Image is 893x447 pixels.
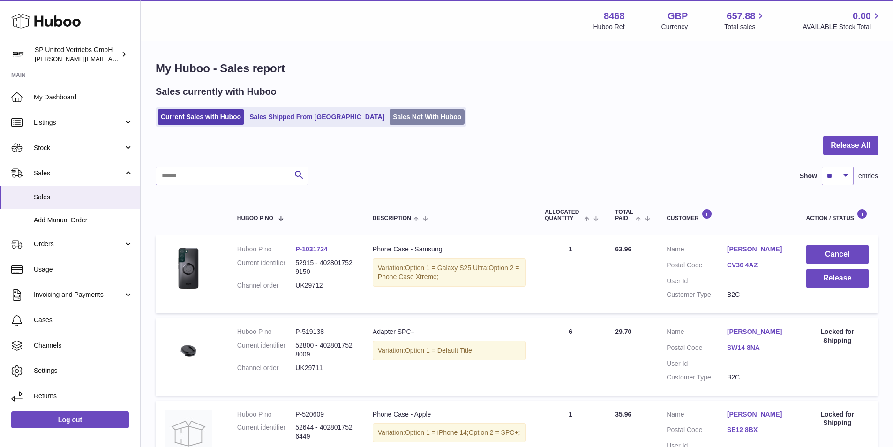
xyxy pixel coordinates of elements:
td: 1 [535,235,606,313]
a: Current Sales with Huboo [158,109,244,125]
a: P-1031724 [295,245,328,253]
div: SP United Vertriebs GmbH [35,45,119,63]
dd: 52915 - 4028017529150 [295,258,354,276]
div: Phone Case - Apple [373,410,526,419]
div: Action / Status [806,209,869,221]
span: 29.70 [615,328,631,335]
span: 63.96 [615,245,631,253]
span: Add Manual Order [34,216,133,225]
span: 35.96 [615,410,631,418]
a: 657.88 Total sales [724,10,766,31]
dd: B2C [727,290,788,299]
a: CV36 4AZ [727,261,788,270]
a: [PERSON_NAME] [727,245,788,254]
div: Customer [667,209,787,221]
dt: Customer Type [667,290,727,299]
dd: UK29711 [295,364,354,372]
span: Listings [34,118,123,127]
a: [PERSON_NAME] [727,410,788,419]
dt: Current identifier [237,258,296,276]
dt: Channel order [237,281,296,290]
dd: 52800 - 4028017528009 [295,341,354,359]
span: Settings [34,366,133,375]
span: entries [858,172,878,181]
span: [PERSON_NAME][EMAIL_ADDRESS][DOMAIN_NAME] [35,55,188,62]
span: Option 1 = iPhone 14; [405,429,469,436]
h2: Sales currently with Huboo [156,85,277,98]
dt: Huboo P no [237,245,296,254]
dt: Postal Code [667,425,727,437]
span: 0.00 [853,10,871,23]
div: Phone Case - Samsung [373,245,526,254]
div: Variation: [373,341,526,360]
span: Sales [34,193,133,202]
dt: Customer Type [667,373,727,382]
a: 0.00 AVAILABLE Stock Total [803,10,882,31]
dt: Name [667,410,727,421]
div: Currency [661,23,688,31]
button: Release [806,269,869,288]
label: Show [800,172,817,181]
div: Variation: [373,423,526,442]
span: AVAILABLE Stock Total [803,23,882,31]
strong: 8468 [604,10,625,23]
dd: B2C [727,373,788,382]
span: Returns [34,392,133,401]
dt: Huboo P no [237,410,296,419]
span: Orders [34,240,123,249]
dt: Postal Code [667,261,727,272]
dt: Name [667,245,727,256]
a: SW14 8NA [727,343,788,352]
dt: Huboo P no [237,327,296,336]
span: Huboo P no [237,215,273,221]
td: 6 [535,318,606,396]
span: 657.88 [727,10,755,23]
a: [PERSON_NAME] [727,327,788,336]
button: Release All [823,136,878,155]
span: Total sales [724,23,766,31]
a: Sales Not With Huboo [390,109,465,125]
span: Option 1 = Galaxy S25 Ultra; [405,264,489,272]
div: Locked for Shipping [806,327,869,345]
span: Sales [34,169,123,178]
dt: User Id [667,277,727,286]
span: ALLOCATED Quantity [545,209,582,221]
dt: Current identifier [237,341,296,359]
img: PhoneCase_Galaxy.webp [165,245,212,292]
dd: P-519138 [295,327,354,336]
span: Option 1 = Default Title; [405,347,474,354]
span: Usage [34,265,133,274]
div: Variation: [373,258,526,287]
span: Total paid [615,209,633,221]
dt: User Id [667,359,727,368]
h1: My Huboo - Sales report [156,61,878,76]
dt: Postal Code [667,343,727,355]
span: Option 2 = SPC+; [469,429,520,436]
span: Description [373,215,411,221]
div: Adapter SPC+ [373,327,526,336]
dd: UK29712 [295,281,354,290]
button: Cancel [806,245,869,264]
a: Sales Shipped From [GEOGRAPHIC_DATA] [246,109,388,125]
span: Cases [34,316,133,325]
a: Log out [11,411,129,428]
img: tim@sp-united.com [11,47,25,61]
dt: Channel order [237,364,296,372]
dt: Current identifier [237,423,296,441]
span: Channels [34,341,133,350]
dd: P-520609 [295,410,354,419]
a: SE12 8BX [727,425,788,434]
dt: Name [667,327,727,339]
span: Stock [34,144,123,152]
img: AdapterSPCplus.jpg [165,327,212,374]
div: Huboo Ref [593,23,625,31]
div: Locked for Shipping [806,410,869,428]
dd: 52644 - 4028017526449 [295,423,354,441]
strong: GBP [668,10,688,23]
span: My Dashboard [34,93,133,102]
span: Invoicing and Payments [34,290,123,299]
